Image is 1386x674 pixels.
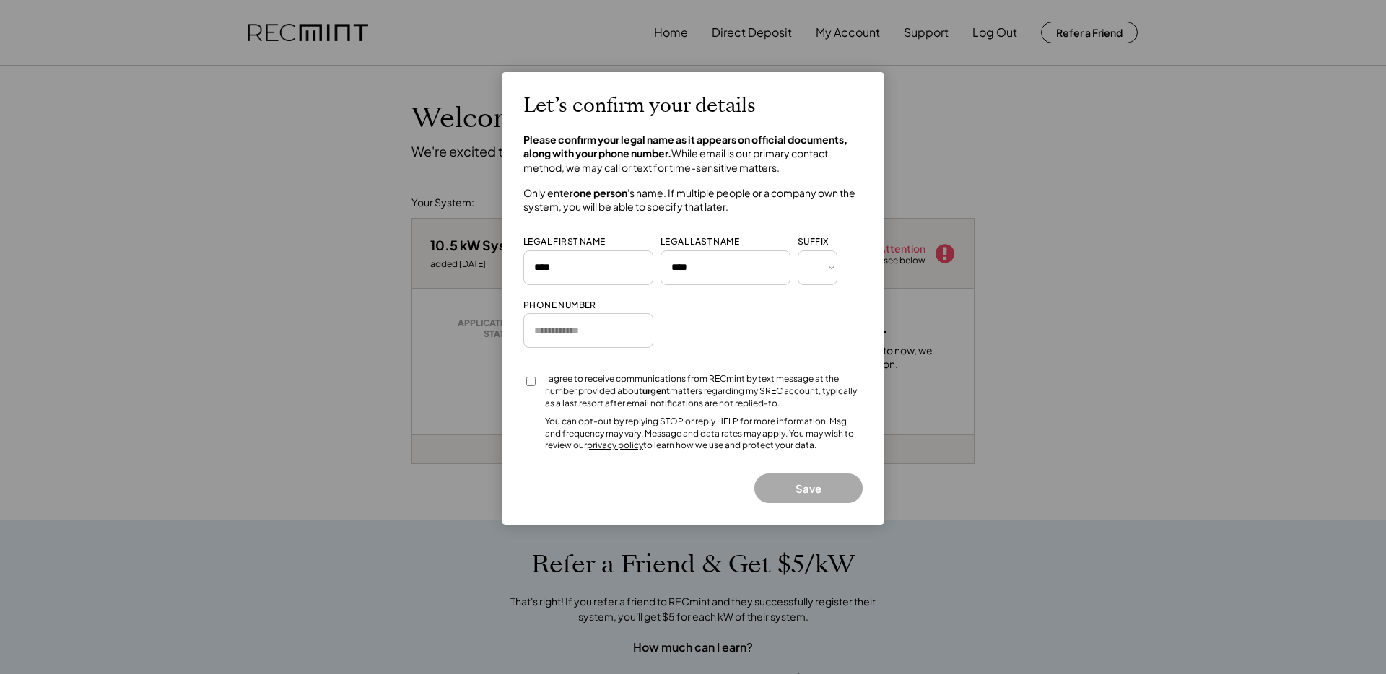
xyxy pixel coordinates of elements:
div: I agree to receive communications from RECmint by text message at the number provided about matte... [545,373,863,409]
strong: urgent [642,385,670,396]
strong: Please confirm your legal name as it appears on official documents, along with your phone number. [523,133,849,160]
div: SUFFIX [798,236,828,248]
div: LEGAL LAST NAME [661,236,739,248]
h2: Let’s confirm your details [523,94,756,118]
div: LEGAL FIRST NAME [523,236,605,248]
h4: While email is our primary contact method, we may call or text for time-sensitive matters. [523,133,863,175]
div: You can opt-out by replying STOP or reply HELP for more information. Msg and frequency may vary. ... [545,416,863,452]
button: Save [754,473,863,503]
a: privacy policy [587,439,643,450]
div: PHONE NUMBER [523,299,596,312]
strong: one person [573,186,627,199]
h4: Only enter 's name. If multiple people or a company own the system, you will be able to specify t... [523,186,863,214]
